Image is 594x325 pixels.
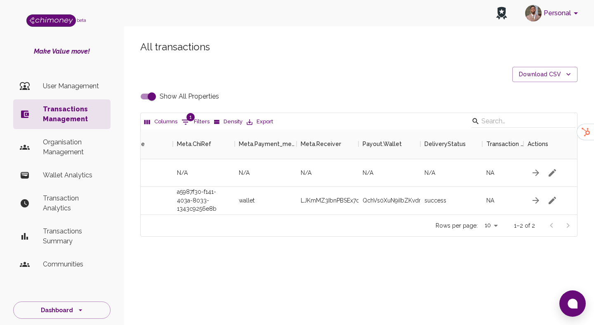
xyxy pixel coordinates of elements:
div: Actions [523,129,585,159]
div: Transaction payment Method [482,129,523,159]
p: Rows per page: [436,221,478,230]
div: DeliveryStatus [424,129,466,159]
div: N/A [235,159,297,187]
div: success [420,187,482,214]
div: Meta.Payment_method [235,129,297,159]
div: Meta.Payment_method [239,129,297,159]
div: N/A [297,159,358,187]
span: beta [77,18,86,23]
button: Dashboard [13,301,111,319]
p: Transactions Summary [43,226,104,246]
div: N/A [358,159,420,187]
div: Meta.ChiRef [177,129,211,159]
button: Density [212,115,245,128]
button: account of current user [522,2,584,24]
input: Search… [481,115,563,128]
div: DeliveryStatus [420,129,482,159]
button: Export [245,115,275,128]
img: Logo [26,14,76,27]
div: N/A [111,159,173,187]
button: Select columns [142,115,179,128]
button: Show filters [179,115,212,129]
span: 1 [186,113,195,121]
div: Payout.Wallet [358,129,420,159]
button: Open chat window [559,290,586,317]
div: chi [111,187,173,214]
div: Search [471,115,575,130]
h5: All transactions [140,40,577,54]
p: 1–2 of 2 [514,221,535,230]
span: Show All Properties [160,92,219,101]
p: Organisation Management [43,137,104,157]
div: NA [482,187,523,214]
div: Actions [528,129,548,159]
div: Payout.Wallet [363,129,402,159]
p: Transactions Management [43,104,104,124]
p: Communities [43,259,104,269]
div: Meta.Receiver [297,129,358,159]
div: NA [482,159,523,187]
div: 10 [481,219,501,231]
div: a5987f30-f141-403a-8033-1343c9256e8b [173,187,235,214]
p: Wallet Analytics [43,170,104,180]
div: LJKmMZ3IbnPBSEx7cgDFWERM94j2 [297,187,358,214]
div: Meta.ChiRef [173,129,235,159]
img: avatar [525,5,542,21]
div: Meta.Type [111,129,173,159]
div: Transaction payment Method [486,129,523,159]
button: Download CSV [512,67,577,82]
p: Transaction Analytics [43,193,104,213]
div: N/A [420,159,482,187]
div: wallet [235,187,297,214]
div: QchVs0XuN9iIbZKvdndq [358,187,420,214]
div: N/A [173,159,235,187]
p: User Management [43,81,104,91]
div: Meta.Receiver [301,129,341,159]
